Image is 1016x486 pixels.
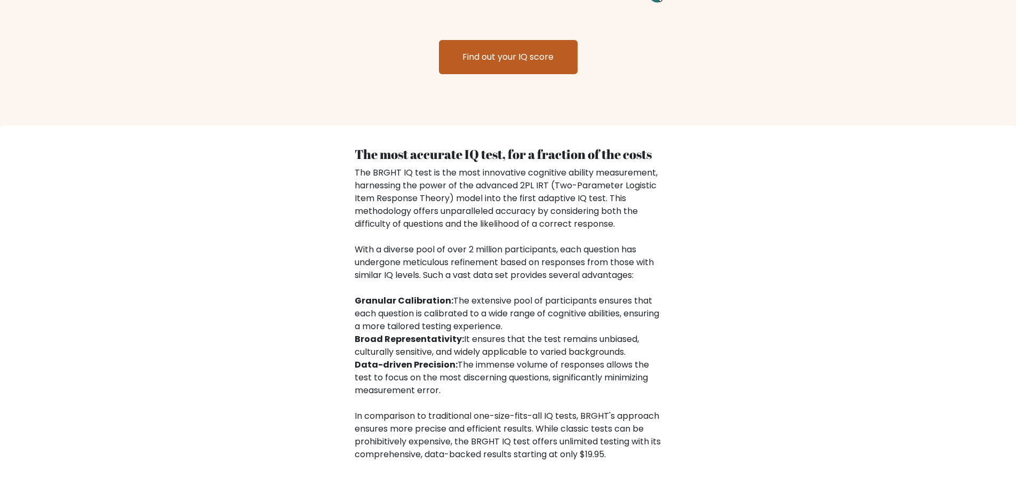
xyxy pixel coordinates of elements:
b: Broad Representativity: [355,333,464,345]
h4: The most accurate IQ test, for a fraction of the costs [355,147,662,162]
a: Find out your IQ score [439,40,578,74]
b: Data-driven Precision: [355,358,458,371]
div: The BRGHT IQ test is the most innovative cognitive ability measurement, harnessing the power of t... [355,166,662,461]
b: Granular Calibration: [355,294,453,307]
